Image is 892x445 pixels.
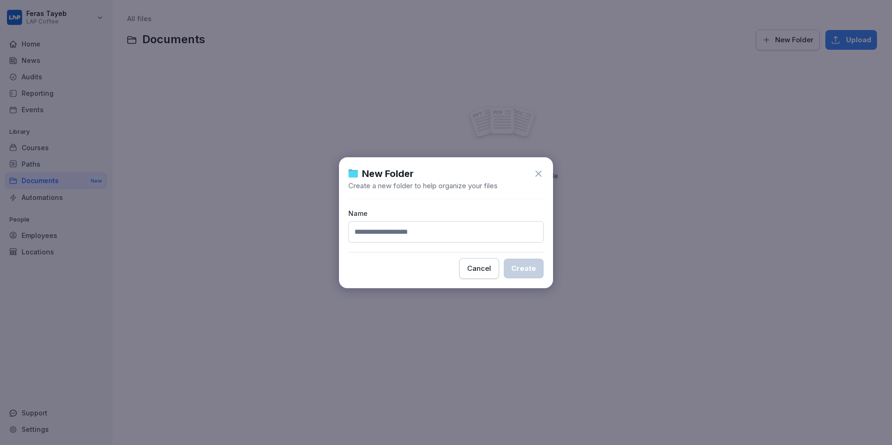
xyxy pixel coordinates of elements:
[348,208,544,218] p: Name
[362,167,414,181] h1: New Folder
[504,259,544,278] button: Create
[348,181,544,191] p: Create a new folder to help organize your files
[467,263,491,274] div: Cancel
[511,263,536,274] div: Create
[459,258,499,279] button: Cancel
